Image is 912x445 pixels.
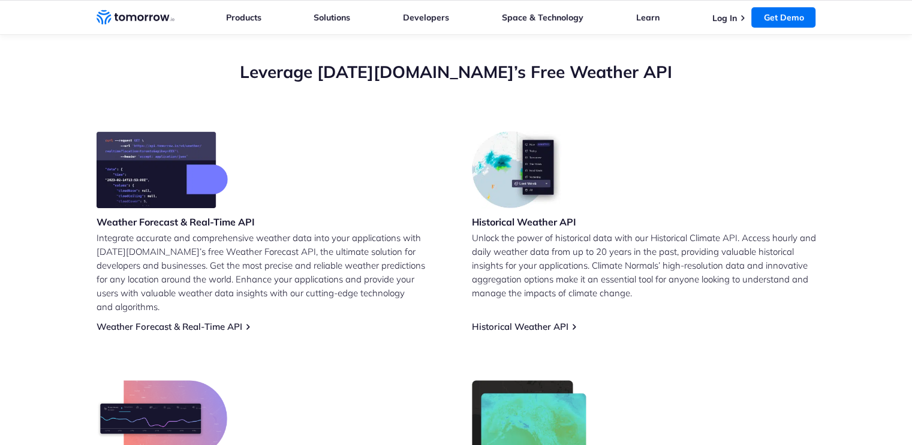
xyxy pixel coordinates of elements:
a: Products [226,12,261,23]
a: Solutions [314,12,350,23]
a: Weather Forecast & Real-Time API [97,321,242,332]
h3: Weather Forecast & Real-Time API [97,215,255,228]
p: Integrate accurate and comprehensive weather data into your applications with [DATE][DOMAIN_NAME]... [97,231,441,314]
h3: Historical Weather API [472,215,576,228]
a: Log In [712,13,736,23]
a: Get Demo [751,7,815,28]
a: Space & Technology [502,12,583,23]
a: Learn [636,12,660,23]
a: Developers [403,12,449,23]
h2: Leverage [DATE][DOMAIN_NAME]’s Free Weather API [97,61,816,83]
a: Home link [97,8,174,26]
a: Historical Weather API [472,321,568,332]
p: Unlock the power of historical data with our Historical Climate API. Access hourly and daily weat... [472,231,816,300]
